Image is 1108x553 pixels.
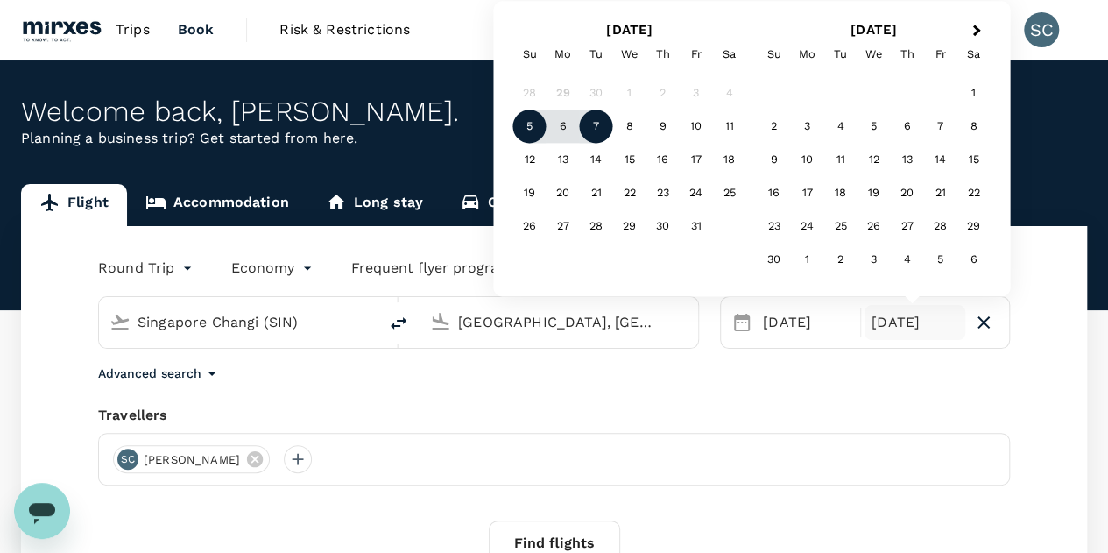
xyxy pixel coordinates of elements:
div: Choose Saturday, November 8th, 2025 [957,110,991,144]
div: Month October, 2025 [513,77,746,244]
div: Choose Sunday, November 2nd, 2025 [758,110,791,144]
div: SC [117,449,138,470]
div: Choose Tuesday, November 4th, 2025 [824,110,857,144]
div: Choose Saturday, November 1st, 2025 [957,77,991,110]
div: Choose Friday, November 28th, 2025 [924,210,957,244]
div: Choose Sunday, November 23rd, 2025 [758,210,791,244]
p: Advanced search [98,365,201,382]
div: Not available Saturday, October 4th, 2025 [713,77,746,110]
a: Accommodation [127,184,307,226]
div: Choose Saturday, December 6th, 2025 [957,244,991,277]
div: Choose Wednesday, November 5th, 2025 [857,110,891,144]
div: Not available Sunday, September 28th, 2025 [513,77,547,110]
div: Friday [680,38,713,71]
div: Choose Thursday, November 6th, 2025 [891,110,924,144]
div: Choose Saturday, November 29th, 2025 [957,210,991,244]
button: Advanced search [98,363,222,384]
div: Choose Tuesday, November 25th, 2025 [824,210,857,244]
div: Choose Friday, October 10th, 2025 [680,110,713,144]
div: Choose Sunday, October 26th, 2025 [513,210,547,244]
div: Choose Tuesday, November 18th, 2025 [824,177,857,210]
span: Trips [116,19,150,40]
div: Friday [924,38,957,71]
div: [DATE] [865,305,965,340]
div: Choose Wednesday, November 26th, 2025 [857,210,891,244]
div: Choose Saturday, October 25th, 2025 [713,177,746,210]
div: Not available Monday, September 29th, 2025 [547,77,580,110]
div: Tuesday [824,38,857,71]
div: Choose Saturday, November 22nd, 2025 [957,177,991,210]
div: Choose Wednesday, November 19th, 2025 [857,177,891,210]
h2: [DATE] [507,22,752,38]
div: Choose Saturday, October 11th, 2025 [713,110,746,144]
div: Choose Sunday, November 30th, 2025 [758,244,791,277]
div: Choose Thursday, November 13th, 2025 [891,144,924,177]
button: Open [686,320,689,323]
div: Choose Monday, October 13th, 2025 [547,144,580,177]
div: Choose Monday, November 17th, 2025 [791,177,824,210]
div: Choose Sunday, October 12th, 2025 [513,144,547,177]
div: Choose Tuesday, October 21st, 2025 [580,177,613,210]
div: Choose Monday, December 1st, 2025 [791,244,824,277]
button: delete [378,302,420,344]
div: Saturday [957,38,991,71]
button: Frequent flyer programme [351,258,554,279]
div: Choose Saturday, November 15th, 2025 [957,144,991,177]
div: Choose Wednesday, October 29th, 2025 [613,210,646,244]
input: Going to [458,308,661,336]
div: Choose Tuesday, October 14th, 2025 [580,144,613,177]
span: Risk & Restrictions [279,19,410,40]
div: Choose Monday, November 3rd, 2025 [791,110,824,144]
a: Long stay [307,184,441,226]
div: SC [1024,12,1059,47]
div: Choose Wednesday, October 15th, 2025 [613,144,646,177]
div: Choose Sunday, November 9th, 2025 [758,144,791,177]
div: Choose Saturday, October 18th, 2025 [713,144,746,177]
div: Thursday [646,38,680,71]
div: Choose Tuesday, November 11th, 2025 [824,144,857,177]
img: Mirxes Holding Pte Ltd [21,11,102,49]
div: Choose Tuesday, December 2nd, 2025 [824,244,857,277]
div: Tuesday [580,38,613,71]
button: Next Month [964,18,992,46]
div: Choose Monday, October 27th, 2025 [547,210,580,244]
div: Choose Sunday, October 19th, 2025 [513,177,547,210]
div: Choose Thursday, November 27th, 2025 [891,210,924,244]
div: Choose Friday, October 17th, 2025 [680,144,713,177]
div: [DATE] [756,305,857,340]
div: Monday [791,38,824,71]
div: Monday [547,38,580,71]
div: Not available Thursday, October 2nd, 2025 [646,77,680,110]
div: Choose Tuesday, October 28th, 2025 [580,210,613,244]
a: Car rental [441,184,577,226]
div: Choose Tuesday, October 7th, 2025 [580,110,613,144]
div: Choose Sunday, October 5th, 2025 [513,110,547,144]
div: Sunday [513,38,547,71]
iframe: Button to launch messaging window [14,483,70,539]
div: Choose Wednesday, October 22nd, 2025 [613,177,646,210]
div: Not available Friday, October 3rd, 2025 [680,77,713,110]
div: Wednesday [857,38,891,71]
div: Choose Friday, November 14th, 2025 [924,144,957,177]
div: Round Trip [98,254,196,282]
p: Frequent flyer programme [351,258,533,279]
div: SC[PERSON_NAME] [113,445,270,473]
div: Choose Wednesday, December 3rd, 2025 [857,244,891,277]
div: Choose Friday, October 24th, 2025 [680,177,713,210]
div: Economy [231,254,316,282]
input: Depart from [138,308,341,336]
div: Choose Sunday, November 16th, 2025 [758,177,791,210]
div: Not available Wednesday, October 1st, 2025 [613,77,646,110]
div: Choose Thursday, October 23rd, 2025 [646,177,680,210]
div: Choose Friday, October 31st, 2025 [680,210,713,244]
div: Choose Thursday, October 9th, 2025 [646,110,680,144]
div: Choose Thursday, November 20th, 2025 [891,177,924,210]
h2: [DATE] [752,22,996,38]
div: Sunday [758,38,791,71]
div: Choose Monday, October 20th, 2025 [547,177,580,210]
div: Choose Thursday, October 16th, 2025 [646,144,680,177]
div: Choose Wednesday, November 12th, 2025 [857,144,891,177]
div: Choose Friday, November 7th, 2025 [924,110,957,144]
p: Planning a business trip? Get started from here. [21,128,1087,149]
span: Book [178,19,215,40]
